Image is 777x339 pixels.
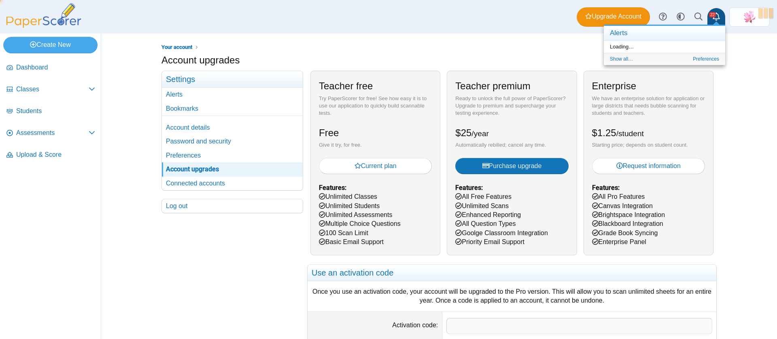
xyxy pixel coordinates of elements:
[3,3,84,28] img: PaperScorer
[3,124,98,143] a: Assessments
[604,26,725,41] h3: Alerts
[16,63,95,72] span: Dashboard
[162,88,303,101] a: Alerts
[162,177,303,190] a: Connected accounts
[707,8,725,26] a: Alerts
[743,11,756,23] span: Xinmei Li
[693,56,719,62] a: Preferences
[592,126,644,140] h2: $1.25
[447,71,577,255] div: All Free Features Unlimited Scans Enhanced Reporting All Question Types Goolge Classroom Integrat...
[319,126,339,140] h2: Free
[592,141,705,149] div: Starting price; depends on student count.
[592,184,620,192] b: Features:
[584,71,713,255] div: All Pro Features Canvas Integration Brightspace Integration Blackboard Integration Grade Book Syn...
[585,12,641,21] span: Upgrade Account
[161,53,240,67] h1: Account upgrades
[319,141,432,149] div: Give it try, for free.
[16,85,89,94] span: Classes
[455,127,489,138] span: $25
[16,150,95,159] span: Upload & Score
[312,287,712,305] div: Once you use an activation code, your account will be upgraded to the Pro version. This will allo...
[392,322,438,328] label: Activation code
[455,95,568,117] div: Ready to unlock the full power of PaperScorer? Upgrade to premium and supercharge your testing ex...
[16,128,89,137] span: Assessments
[3,80,98,99] a: Classes
[162,121,303,135] a: Account details
[162,135,303,148] a: Password and security
[455,184,483,192] b: Features:
[319,158,432,174] button: Current plan
[308,265,716,281] h2: Use an activation code
[3,22,84,29] a: PaperScorer
[159,42,194,53] a: Your account
[161,44,192,50] span: Your account
[162,199,303,213] a: Log out
[319,95,432,117] div: Try PaperScorer for free! See how easy it is to use our application to quickly build scannable te...
[319,79,373,93] h2: Teacher free
[455,79,530,93] h2: Teacher premium
[310,71,440,255] div: Unlimited Classes Unlimited Students Unlimited Assessments Multiple Choice Questions 100 Scan Lim...
[455,141,568,149] div: Automatically rebilled; cancel any time.
[455,158,568,174] button: Purchase upgrade
[3,145,98,165] a: Upload & Score
[592,95,705,117] div: We have an enterprise solution for application or large districts that needs bubble scanning for ...
[162,149,303,162] a: Preferences
[604,41,725,53] div: Loading…
[592,79,636,93] h2: Enterprise
[16,107,95,116] span: Students
[355,162,397,169] span: Current plan
[3,37,98,53] a: Create New
[592,158,705,174] a: Request information
[162,71,303,88] h3: Settings
[3,102,98,121] a: Students
[319,184,346,192] b: Features:
[577,7,650,27] a: Upgrade Account
[743,11,756,23] img: ps.MuGhfZT6iQwmPTCC
[729,7,770,27] a: ps.MuGhfZT6iQwmPTCC
[3,58,98,78] a: Dashboard
[616,162,681,169] span: Request information
[162,102,303,116] a: Bookmarks
[471,129,489,138] small: /year
[610,56,633,62] a: Show all…
[616,129,644,138] small: /student
[482,162,542,169] span: Purchase upgrade
[162,162,303,176] a: Account upgrades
